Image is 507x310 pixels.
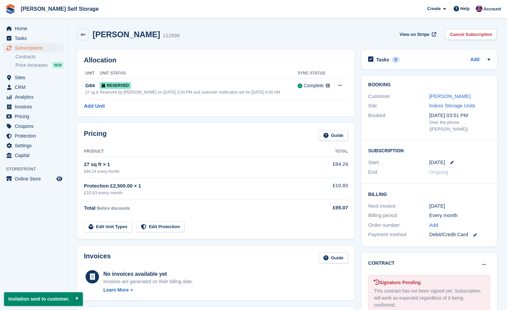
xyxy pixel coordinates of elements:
a: menu [3,43,63,53]
a: Edit Unit Types [84,221,132,232]
th: Product [84,146,313,157]
span: Analytics [15,92,55,102]
div: Learn More [103,287,129,294]
h2: Billing [368,191,490,197]
span: Home [15,24,55,33]
div: 0 [392,57,400,63]
a: menu [3,174,63,184]
th: Total [313,146,348,157]
span: Ongoing [429,169,448,175]
a: [PERSON_NAME] [429,93,470,99]
span: Settings [15,141,55,150]
span: View on Stripe [400,31,429,38]
div: No invoices available yet [103,270,193,278]
a: Learn More [103,287,193,294]
div: Invoices are generated on their billing date. [103,278,193,285]
a: Edit Protection [136,221,185,232]
div: Every month [429,212,490,219]
a: Preview store [55,175,63,183]
a: View on Stripe [397,29,438,40]
span: Help [460,5,470,12]
span: Price increases [15,62,48,68]
div: Over the phone ([PERSON_NAME]) [429,119,490,132]
span: Create [427,5,441,12]
div: Protection £2,500.00 × 1 [84,182,313,190]
div: 27 sq ft [85,90,100,96]
span: Online Store [15,174,55,184]
div: NEW [52,62,63,68]
div: Order number [368,221,429,229]
h2: Pricing [84,130,107,141]
a: menu [3,141,63,150]
div: Customer [368,93,429,100]
div: Reserved by [PERSON_NAME] on [DATE] 3:54 PM and customer notification set for [DATE] 6:00 AM. [100,89,298,95]
div: Site [368,102,429,110]
span: Reserved [100,82,131,89]
span: Invoices [15,102,55,111]
div: End [368,168,429,176]
div: Next invoice [368,202,429,210]
div: G84 [85,82,100,90]
h2: Contract [368,260,395,267]
h2: [PERSON_NAME] [93,30,160,39]
span: Storefront [6,166,67,172]
th: Unit Status [100,68,298,79]
a: Add Unit [84,102,105,110]
div: Start [368,159,429,166]
a: menu [3,112,63,121]
h2: Allocation [84,56,348,64]
span: CRM [15,83,55,92]
a: menu [3,151,63,160]
div: Complete [304,82,324,89]
div: Debit/Credit Card [429,231,490,239]
img: stora-icon-8386f47178a22dfd0bd8f6a31ec36ba5ce8667c1dd55bd0f319d3a0aa187defe.svg [5,4,15,14]
a: menu [3,83,63,92]
img: icon-info-grey-7440780725fd019a000dd9b08b2336e03edf1995a4989e88bcd33f0948082b44.svg [326,84,330,88]
a: menu [3,131,63,141]
div: 112699 [163,32,180,40]
div: £95.07 [313,204,348,212]
a: menu [3,24,63,33]
a: menu [3,73,63,82]
h2: Booking [368,82,490,88]
a: Guide [319,252,348,263]
span: Protection [15,131,55,141]
a: Add [470,56,479,64]
th: Unit [84,68,100,79]
div: [DATE] 03:51 PM [429,112,490,119]
span: Sites [15,73,55,82]
div: Payment method [368,231,429,239]
a: menu [3,92,63,102]
span: Tasks [15,34,55,43]
div: [DATE] [429,202,490,210]
span: Total [84,205,96,211]
div: £84.24 every month [84,168,313,174]
td: £84.24 [313,157,348,178]
a: Cancel Subscription [445,29,497,40]
span: Capital [15,151,55,160]
a: [PERSON_NAME] Self Storage [18,3,101,14]
div: Signature Pending [374,279,485,286]
h2: Tasks [376,57,389,63]
time: 2025-10-23 23:00:00 UTC [429,159,445,166]
p: Invitation sent to customer. [4,292,83,306]
a: menu [3,121,63,131]
div: This contract has not been signed yet. Subscription will work as expected regardless of it being ... [374,288,485,309]
h2: Invoices [84,252,111,263]
h2: Subscription [368,147,490,154]
img: Tracy Bailey [476,5,483,12]
span: Subscriptions [15,43,55,53]
div: £10.83 every month [84,190,313,196]
span: Pricing [15,112,55,121]
a: Add [429,221,438,229]
a: menu [3,34,63,43]
span: Coupons [15,121,55,131]
div: 27 sq ft × 1 [84,161,313,168]
span: Account [484,6,501,12]
a: Indoor Storage Units [429,103,475,108]
th: Sync Status [298,68,333,79]
td: £10.83 [313,178,348,200]
div: Billing period [368,212,429,219]
a: Price increases NEW [15,61,63,69]
span: Before discounts [97,206,130,211]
